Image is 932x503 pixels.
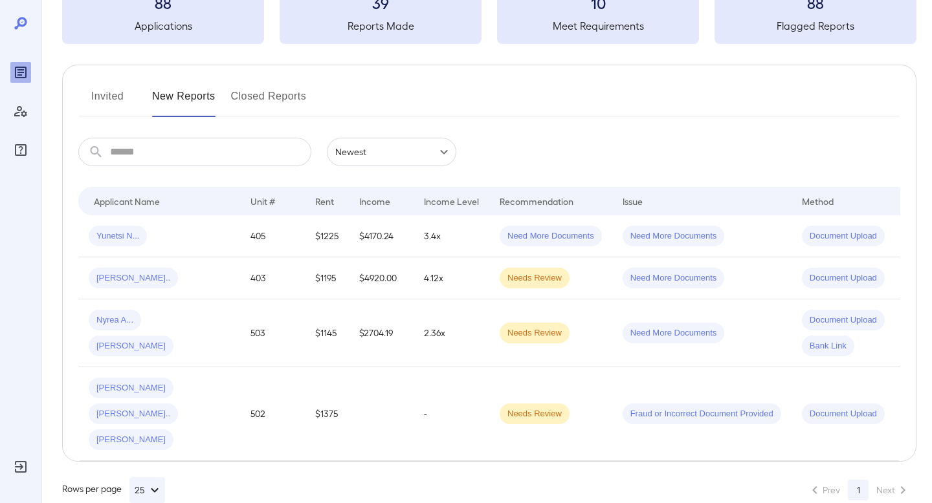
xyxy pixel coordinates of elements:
span: Document Upload [802,272,885,284]
h5: Flagged Reports [715,18,916,34]
div: Rows per page [62,477,165,503]
span: Bank Link [802,340,854,352]
span: [PERSON_NAME].. [89,272,178,284]
td: 2.36x [414,299,489,367]
span: Needs Review [500,272,570,284]
span: Need More Documents [623,327,725,339]
div: Recommendation [500,193,573,209]
td: $4920.00 [349,257,414,299]
td: $1375 [305,367,349,461]
span: [PERSON_NAME] [89,340,173,352]
td: 405 [240,215,305,257]
div: Rent [315,193,336,209]
button: Closed Reports [231,86,307,117]
div: Unit # [250,193,275,209]
td: $1225 [305,215,349,257]
td: 403 [240,257,305,299]
td: 502 [240,367,305,461]
div: FAQ [10,140,31,160]
td: $1195 [305,257,349,299]
button: 25 [129,477,165,503]
td: $2704.19 [349,299,414,367]
td: $1145 [305,299,349,367]
span: [PERSON_NAME] [89,434,173,446]
td: $4170.24 [349,215,414,257]
div: Income Level [424,193,479,209]
td: 4.12x [414,257,489,299]
span: Yunetsi N... [89,230,147,242]
span: Need More Documents [500,230,602,242]
td: 3.4x [414,215,489,257]
div: Newest [327,138,456,166]
span: Fraud or Incorrect Document Provided [623,408,781,420]
span: Document Upload [802,314,885,326]
button: Invited [78,86,137,117]
h5: Reports Made [280,18,482,34]
span: Need More Documents [623,272,725,284]
span: Document Upload [802,230,885,242]
span: [PERSON_NAME].. [89,408,178,420]
td: - [414,367,489,461]
div: Method [802,193,834,209]
div: Reports [10,62,31,83]
h5: Meet Requirements [497,18,699,34]
nav: pagination navigation [801,480,916,500]
div: Log Out [10,456,31,477]
div: Manage Users [10,101,31,122]
button: page 1 [848,480,869,500]
span: Needs Review [500,408,570,420]
button: New Reports [152,86,216,117]
span: Need More Documents [623,230,725,242]
span: Nyrea A... [89,314,141,326]
span: [PERSON_NAME] [89,382,173,394]
h5: Applications [62,18,264,34]
div: Applicant Name [94,193,160,209]
div: Income [359,193,390,209]
div: Issue [623,193,643,209]
span: Needs Review [500,327,570,339]
span: Document Upload [802,408,885,420]
td: 503 [240,299,305,367]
